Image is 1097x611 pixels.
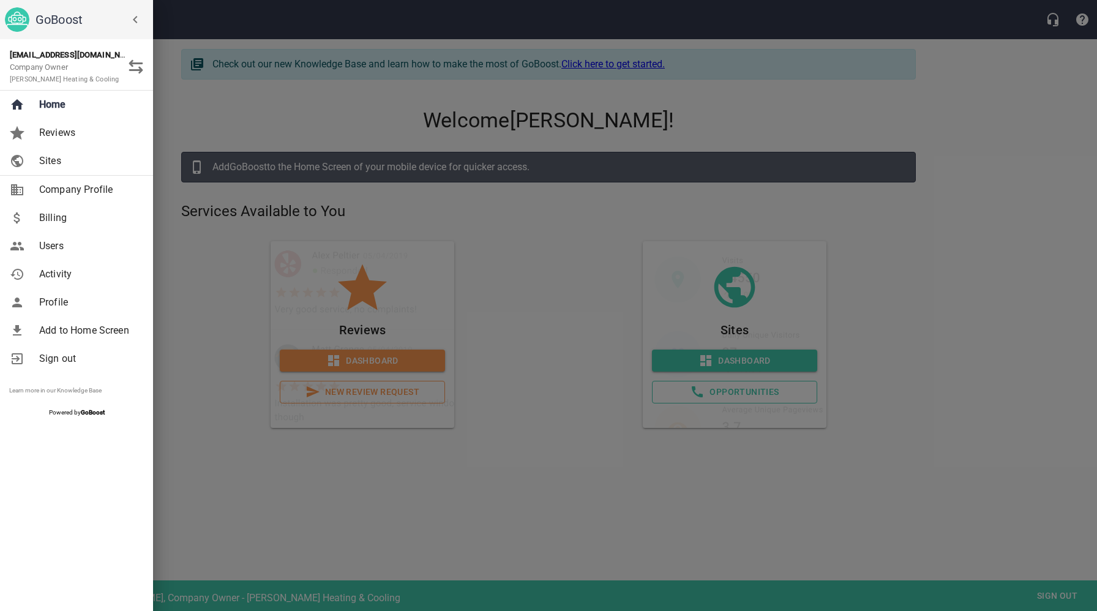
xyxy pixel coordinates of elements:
span: Company Owner [10,62,119,84]
span: Reviews [39,126,138,140]
span: Sign out [39,351,138,366]
img: go_boost_head.png [5,7,29,32]
span: Company Profile [39,182,138,197]
span: Sites [39,154,138,168]
button: Switch Role [121,52,151,81]
span: Billing [39,211,138,225]
small: [PERSON_NAME] Heating & Cooling [10,75,119,83]
h6: GoBoost [36,10,148,29]
span: Users [39,239,138,253]
a: Learn more in our Knowledge Base [9,387,102,394]
span: Powered by [49,409,105,416]
span: Profile [39,295,138,310]
span: Activity [39,267,138,282]
strong: [EMAIL_ADDRESS][DOMAIN_NAME] [10,50,139,59]
span: Home [39,97,138,112]
span: Add to Home Screen [39,323,138,338]
strong: GoBoost [81,409,105,416]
